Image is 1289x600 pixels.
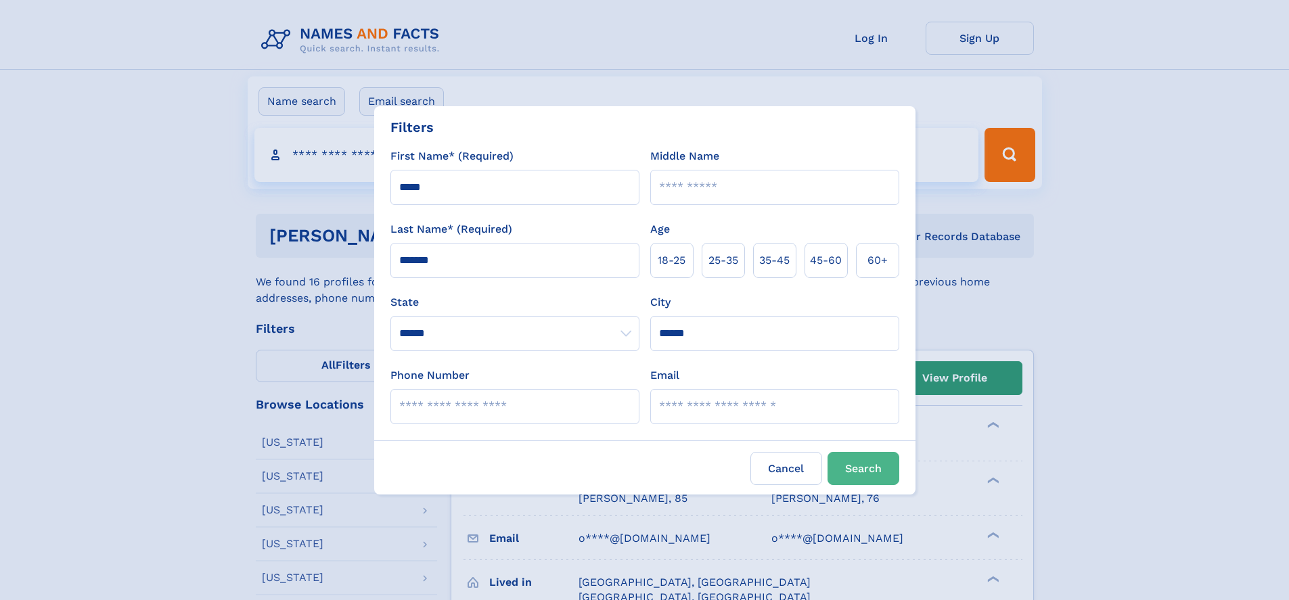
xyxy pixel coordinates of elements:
label: First Name* (Required) [390,148,514,164]
label: Phone Number [390,367,470,384]
label: Email [650,367,679,384]
button: Search [828,452,899,485]
label: State [390,294,639,310]
div: Filters [390,117,434,137]
span: 25‑35 [708,252,738,269]
label: Cancel [750,452,822,485]
span: 18‑25 [658,252,685,269]
span: 45‑60 [810,252,842,269]
label: Last Name* (Required) [390,221,512,237]
label: Middle Name [650,148,719,164]
label: Age [650,221,670,237]
span: 35‑45 [759,252,790,269]
label: City [650,294,671,310]
span: 60+ [867,252,888,269]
